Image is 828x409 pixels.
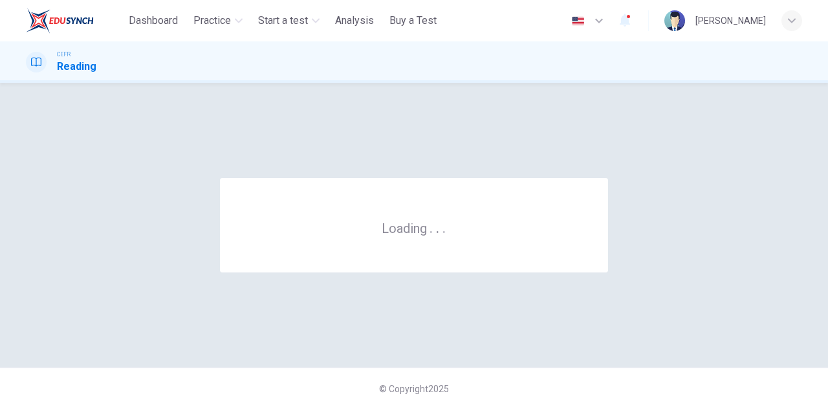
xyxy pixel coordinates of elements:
button: Buy a Test [384,9,442,32]
span: Buy a Test [389,13,437,28]
button: Analysis [330,9,379,32]
span: Practice [193,13,231,28]
button: Dashboard [124,9,183,32]
button: Start a test [253,9,325,32]
h6: . [429,216,433,238]
h6: . [442,216,446,238]
h6: . [435,216,440,238]
span: Dashboard [129,13,178,28]
div: [PERSON_NAME] [695,13,766,28]
img: en [570,16,586,26]
span: Analysis [335,13,374,28]
iframe: Intercom live chat [784,365,815,396]
img: ELTC logo [26,8,94,34]
h1: Reading [57,59,96,74]
span: © Copyright 2025 [379,384,449,394]
a: ELTC logo [26,8,124,34]
h6: Loading [382,219,446,236]
span: Start a test [258,13,308,28]
span: CEFR [57,50,71,59]
button: Practice [188,9,248,32]
img: Profile picture [664,10,685,31]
